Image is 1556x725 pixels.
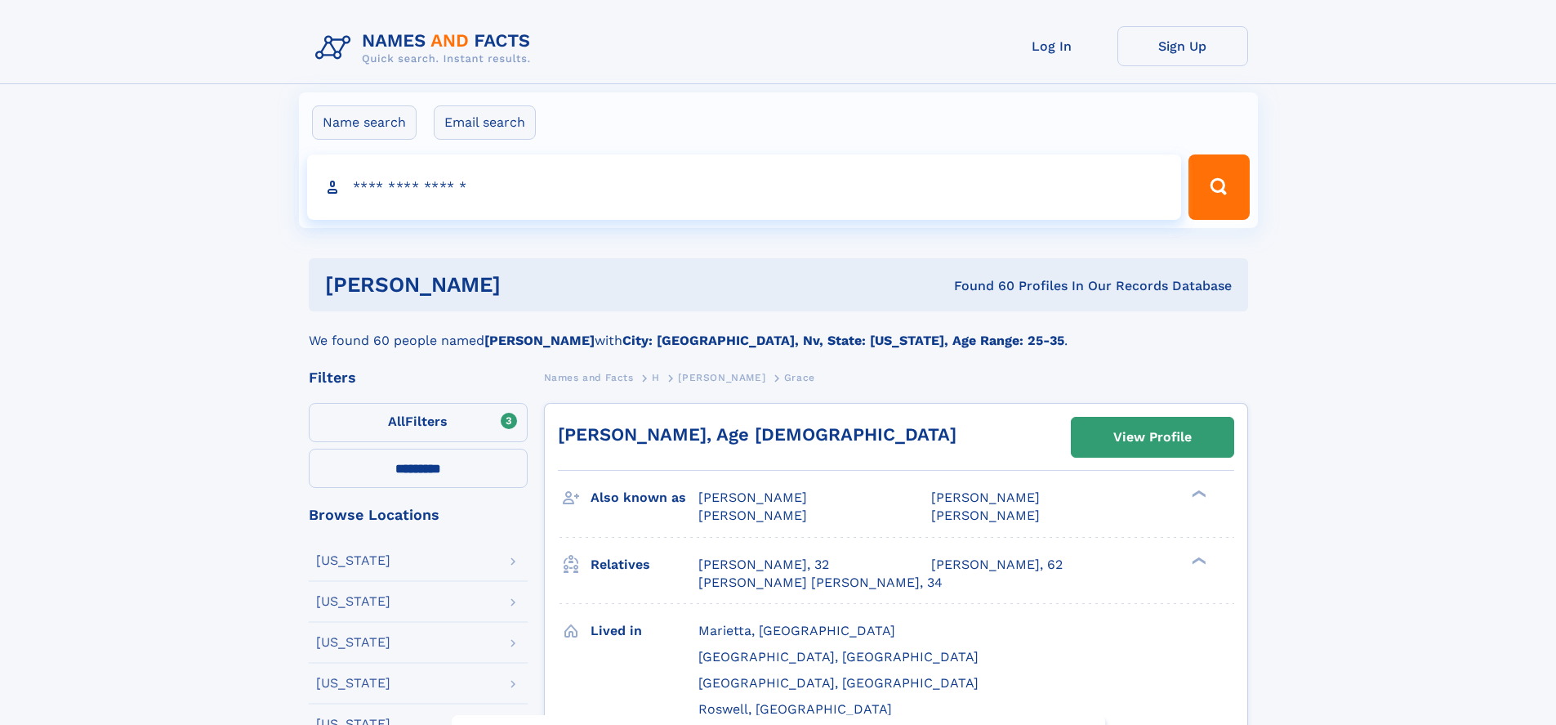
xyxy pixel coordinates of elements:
[309,403,528,442] label: Filters
[309,311,1248,351] div: We found 60 people named with .
[309,508,528,522] div: Browse Locations
[622,333,1064,348] b: City: [GEOGRAPHIC_DATA], Nv, State: [US_STATE], Age Range: 25-35
[558,424,956,445] a: [PERSON_NAME], Age [DEMOGRAPHIC_DATA]
[312,105,417,140] label: Name search
[316,677,390,690] div: [US_STATE]
[309,370,528,385] div: Filters
[316,554,390,567] div: [US_STATE]
[388,414,405,429] span: All
[325,275,728,295] h1: [PERSON_NAME]
[1117,26,1248,66] a: Sign Up
[434,105,536,140] label: Email search
[591,617,698,645] h3: Lived in
[1188,489,1207,499] div: ❯
[1188,154,1249,220] button: Search Button
[652,372,660,383] span: H
[698,508,807,523] span: [PERSON_NAME]
[698,623,895,638] span: Marietta, [GEOGRAPHIC_DATA]
[484,333,595,348] b: [PERSON_NAME]
[727,277,1232,295] div: Found 60 Profiles In Our Records Database
[678,367,765,387] a: [PERSON_NAME]
[678,372,765,383] span: [PERSON_NAME]
[1072,418,1233,457] a: View Profile
[591,551,698,579] h3: Relatives
[698,701,892,717] span: Roswell, [GEOGRAPHIC_DATA]
[544,367,634,387] a: Names and Facts
[987,26,1117,66] a: Log In
[698,490,807,505] span: [PERSON_NAME]
[1113,418,1192,456] div: View Profile
[784,372,815,383] span: Grace
[698,675,979,691] span: [GEOGRAPHIC_DATA], [GEOGRAPHIC_DATA]
[698,556,829,574] a: [PERSON_NAME], 32
[698,649,979,665] span: [GEOGRAPHIC_DATA], [GEOGRAPHIC_DATA]
[931,490,1040,505] span: [PERSON_NAME]
[316,636,390,649] div: [US_STATE]
[1188,555,1207,566] div: ❯
[652,367,660,387] a: H
[931,508,1040,523] span: [PERSON_NAME]
[931,556,1063,574] a: [PERSON_NAME], 62
[307,154,1182,220] input: search input
[698,574,943,592] a: [PERSON_NAME] [PERSON_NAME], 34
[591,484,698,512] h3: Also known as
[316,595,390,608] div: [US_STATE]
[309,26,544,70] img: Logo Names and Facts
